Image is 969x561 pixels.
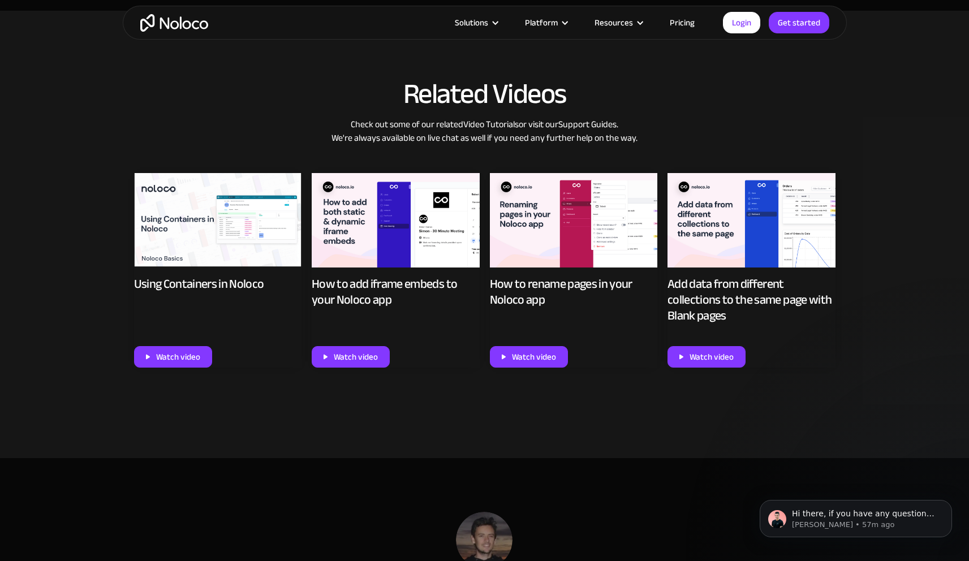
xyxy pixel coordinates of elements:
div: Solutions [455,15,488,30]
div: Using Containers in Noloco [134,276,264,292]
a: Login [723,12,760,33]
iframe: Intercom notifications message [743,476,969,555]
a: How to rename pages in your Noloco appWatch video [490,173,658,368]
a: Get started [769,12,829,33]
div: Resources [595,15,633,30]
div: How to rename pages in your Noloco app [490,276,658,308]
div: Platform [525,15,558,30]
a: home [140,14,208,32]
a: Video Tutorials [463,116,519,133]
div: How to add iframe embeds to your Noloco app [312,276,480,308]
a: How to add iframe embeds to your Noloco appWatch video [312,173,480,368]
a: Pricing [656,15,709,30]
a: Support Guides [558,116,617,133]
div: Solutions [441,15,511,30]
h2: Related Videos [134,79,836,109]
p: Check out some of our related or visit our . We're always available on live chat as well if you n... [134,118,836,162]
div: Platform [511,15,580,30]
a: Using Containers in NolocoWatch video [134,173,302,368]
div: Add data from different collections to the same page with Blank pages [667,276,836,323]
a: Add data from different collections to the same page with Blank pagesWatch video [667,173,836,368]
div: Watch video [334,349,378,364]
div: Watch video [156,349,200,364]
div: Watch video [690,349,734,364]
div: Resources [580,15,656,30]
div: Watch video [512,349,556,364]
